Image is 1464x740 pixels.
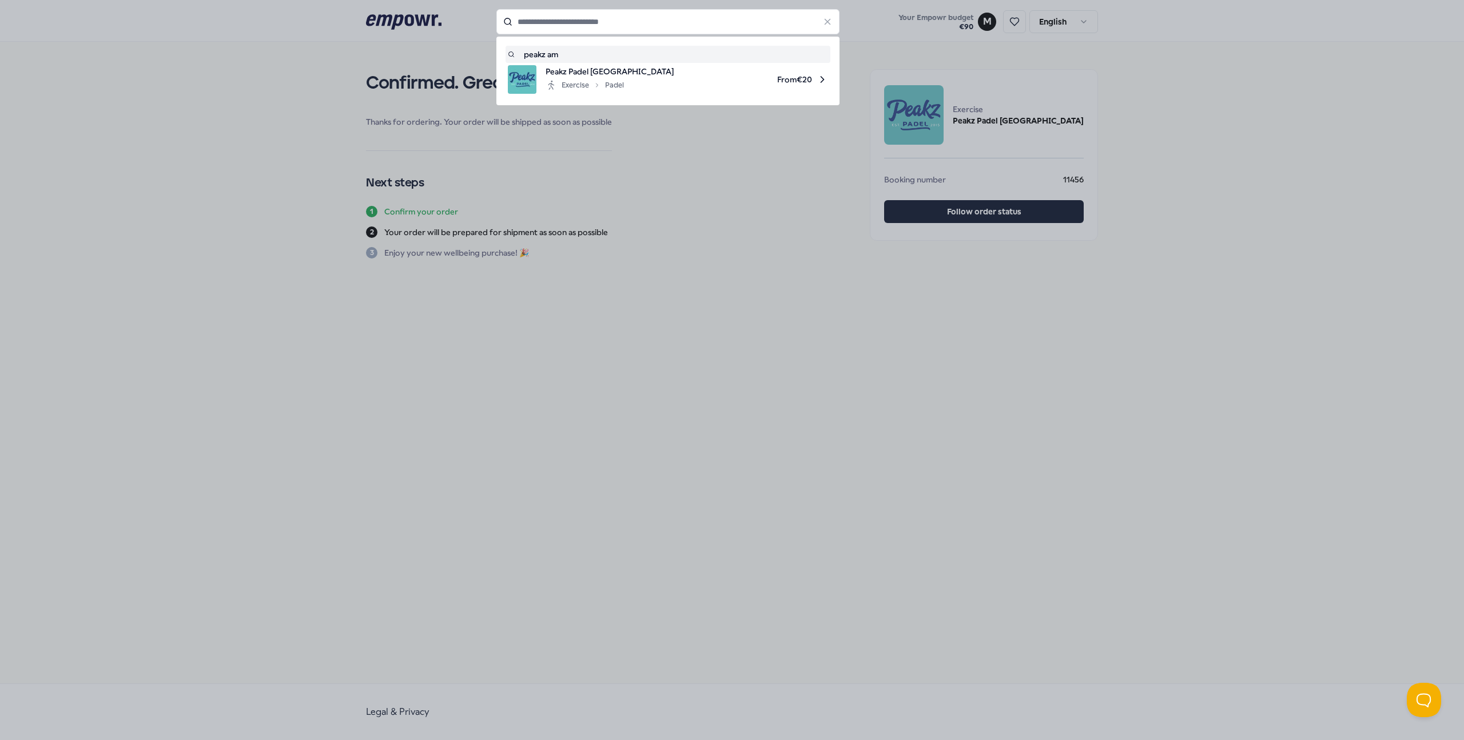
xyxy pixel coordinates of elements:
[508,65,536,94] img: product image
[496,9,840,34] input: Search for products, categories or subcategories
[1407,683,1441,717] iframe: Help Scout Beacon - Open
[508,48,828,61] a: peakz am
[683,65,828,94] span: From € 20
[508,65,828,94] a: product imagePeakz Padel [GEOGRAPHIC_DATA]ExercisePadelFrom€20
[546,78,624,92] div: Exercise Padel
[546,65,674,78] span: Peakz Padel [GEOGRAPHIC_DATA]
